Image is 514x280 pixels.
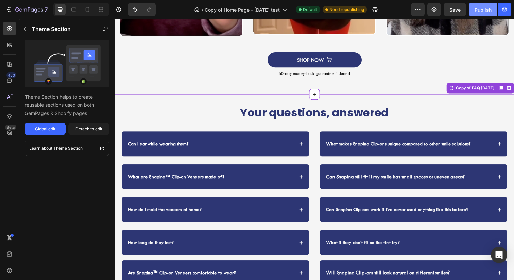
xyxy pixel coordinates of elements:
strong: Will Snapina Clip-ons still look natural on different smiles? [216,256,342,262]
span: / [202,6,203,13]
div: Copy of FAQ [DATE] [347,67,389,73]
strong: Are Snapina™ Clip-on Veneers comfortable to wear? [14,256,124,262]
button: Publish [469,3,497,16]
p: Theme Section [53,145,83,152]
strong: What makes Snapina Clip-ons unique compared to other smile solutions? [216,125,364,130]
p: Learn about [29,145,52,152]
strong: What if they don’t fit on the first try? [216,225,291,231]
span: Save [449,7,461,13]
strong: How long do they last? [14,225,60,231]
div: Undo/Redo [128,3,156,16]
p: Theme Section helps to create reusable sections used on both GemPages & Shopify pages [25,93,109,117]
p: Theme Section [32,25,71,33]
button: Save [444,3,466,16]
div: Beta [5,125,16,130]
span: Your questions, answered [128,87,280,103]
span: Default [303,6,317,13]
iframe: Design area [115,19,514,280]
div: Publish [475,6,492,13]
strong: Can Snapina still fit if my smile has small spaces or uneven areas? [216,158,357,164]
button: Detach to edit [68,123,109,135]
div: Open Intercom Messenger [491,247,507,263]
strong: What are Snapina™ Clip-on Veneers made of? [14,158,112,164]
span: Copy of Home Page - [DATE] test [205,6,280,13]
strong: Can I eat while wearing them? [14,125,75,130]
button: Global edit [25,123,66,135]
div: Detach to edit [75,126,102,132]
p: 60-day money-back guarantee included [6,53,402,59]
a: Learn about Theme Section [25,141,109,156]
strong: Can Snapina Clip-ons work if I’ve never used anything like this before? [216,192,361,197]
div: SHOP NOW [186,38,214,45]
div: Global edit [35,126,55,132]
span: Need republishing [329,6,364,13]
strong: How do I mold the veneers at home? [14,192,89,197]
a: SHOP NOW [156,34,252,49]
div: 450 [6,72,16,78]
button: 7 [3,3,51,16]
p: 7 [45,5,48,14]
